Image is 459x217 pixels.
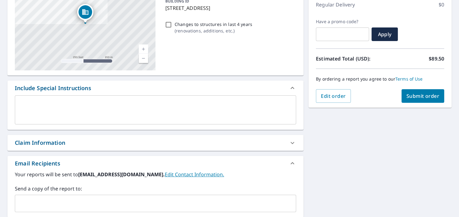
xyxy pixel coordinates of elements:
span: Apply [376,31,393,38]
button: Submit order [402,89,444,103]
a: Current Level 17, Zoom Out [139,54,148,63]
button: Edit order [316,89,351,103]
p: $89.50 [429,55,444,62]
button: Apply [372,27,398,41]
div: Include Special Instructions [15,84,91,92]
p: Estimated Total (USD): [316,55,380,62]
p: Regular Delivery [316,1,355,8]
p: $0 [439,1,444,8]
b: [EMAIL_ADDRESS][DOMAIN_NAME]. [78,171,165,178]
div: Dropped pin, building 1, Commercial property, 1965 S Ocean Dr Hallandale Beach, FL 33009 [77,4,93,23]
div: Claim Information [7,135,304,151]
p: Changes to structures in last 4 years [175,21,252,27]
label: Your reports will be sent to [15,171,296,178]
p: By ordering a report you agree to our [316,76,444,82]
div: Claim Information [15,139,65,147]
label: Have a promo code? [316,19,369,24]
a: Terms of Use [395,76,423,82]
span: Submit order [406,93,440,99]
label: Send a copy of the report to: [15,185,296,192]
div: Email Recipients [7,156,304,171]
span: Edit order [321,93,346,99]
div: Email Recipients [15,159,60,168]
a: Current Level 17, Zoom In [139,44,148,54]
p: [STREET_ADDRESS] [165,4,294,12]
p: ( renovations, additions, etc. ) [175,27,252,34]
div: Include Special Instructions [7,81,304,95]
a: EditContactInfo [165,171,224,178]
